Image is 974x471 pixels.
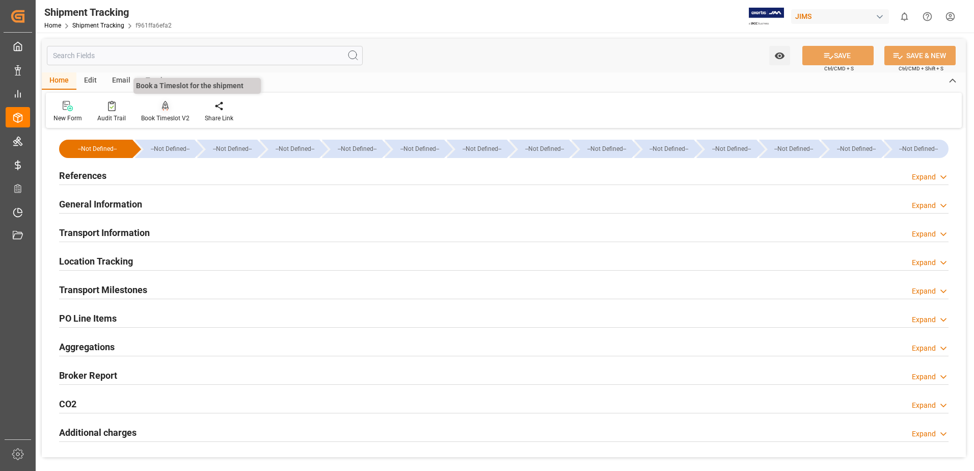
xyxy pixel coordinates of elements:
[53,114,82,123] div: New Form
[791,9,889,24] div: JIMS
[769,46,790,65] button: open menu
[912,172,936,182] div: Expand
[197,140,257,158] div: --Not Defined--
[59,226,150,240] h2: Transport Information
[59,369,117,382] h2: Broker Report
[322,140,382,158] div: --Not Defined--
[912,400,936,411] div: Expand
[59,197,142,211] h2: General Information
[332,140,382,158] div: --Not Defined--
[912,257,936,268] div: Expand
[769,140,819,158] div: --Not Defined--
[59,340,115,354] h2: Aggregations
[76,72,104,90] div: Edit
[145,140,195,158] div: --Not Defined--
[572,140,631,158] div: --Not Defined--
[893,5,916,28] button: show 0 new notifications
[912,343,936,354] div: Expand
[59,311,117,325] h2: PO Line Items
[42,72,76,90] div: Home
[749,8,784,25] img: Exertis%20JAM%20-%20Email%20Logo.jpg_1722504956.jpg
[395,140,444,158] div: --Not Defined--
[59,140,132,158] div: --Not Defined--
[912,229,936,240] div: Expand
[270,140,319,158] div: --Not Defined--
[912,315,936,325] div: Expand
[133,78,261,94] p: Book a Timeslot for the shipment
[884,140,949,158] div: --Not Defined--
[899,65,943,72] span: Ctrl/CMD + Shift + S
[44,22,61,29] a: Home
[520,140,569,158] div: --Not Defined--
[104,72,138,90] div: Email
[644,140,694,158] div: --Not Defined--
[707,140,756,158] div: --Not Defined--
[916,5,939,28] button: Help Center
[894,140,943,158] div: --Not Defined--
[141,114,190,123] div: Book Timeslot V2
[47,46,363,65] input: Search Fields
[385,140,444,158] div: --Not Defined--
[884,46,956,65] button: SAVE & NEW
[135,140,195,158] div: --Not Defined--
[582,140,631,158] div: --Not Defined--
[634,140,694,158] div: --Not Defined--
[912,429,936,439] div: Expand
[447,140,506,158] div: --Not Defined--
[260,140,319,158] div: --Not Defined--
[791,7,893,26] button: JIMS
[59,397,76,411] h2: CO2
[44,5,172,20] div: Shipment Tracking
[97,114,126,123] div: Audit Trail
[509,140,569,158] div: --Not Defined--
[207,140,257,158] div: --Not Defined--
[824,65,854,72] span: Ctrl/CMD + S
[59,169,106,182] h2: References
[696,140,756,158] div: --Not Defined--
[912,372,936,382] div: Expand
[59,283,147,297] h2: Transport Milestones
[59,426,137,439] h2: Additional charges
[205,114,233,123] div: Share Link
[59,254,133,268] h2: Location Tracking
[138,72,172,90] div: Track
[912,286,936,297] div: Expand
[821,140,881,158] div: --Not Defined--
[831,140,881,158] div: --Not Defined--
[912,200,936,211] div: Expand
[457,140,506,158] div: --Not Defined--
[802,46,874,65] button: SAVE
[759,140,819,158] div: --Not Defined--
[69,140,125,158] div: --Not Defined--
[72,22,124,29] a: Shipment Tracking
